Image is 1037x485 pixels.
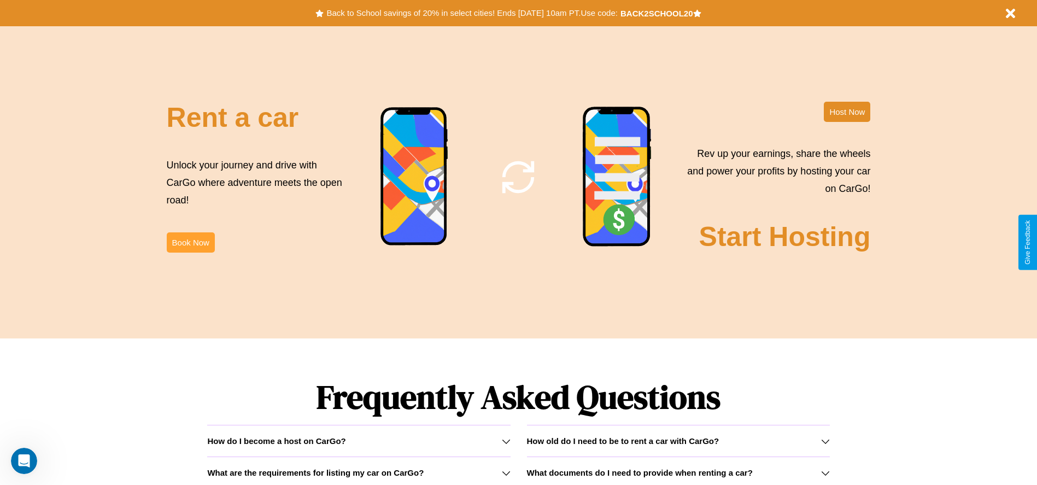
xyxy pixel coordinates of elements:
[681,145,870,198] p: Rev up your earnings, share the wheels and power your profits by hosting your car on CarGo!
[167,102,299,133] h2: Rent a car
[167,156,346,209] p: Unlock your journey and drive with CarGo where adventure meets the open road!
[527,436,719,446] h3: How old do I need to be to rent a car with CarGo?
[324,5,620,21] button: Back to School savings of 20% in select cities! Ends [DATE] 10am PT.Use code:
[620,9,693,18] b: BACK2SCHOOL20
[207,468,424,477] h3: What are the requirements for listing my car on CarGo?
[207,436,345,446] h3: How do I become a host on CarGo?
[699,221,871,253] h2: Start Hosting
[1024,220,1032,265] div: Give Feedback
[167,232,215,253] button: Book Now
[380,107,449,247] img: phone
[824,102,870,122] button: Host Now
[527,468,753,477] h3: What documents do I need to provide when renting a car?
[11,448,37,474] iframe: Intercom live chat
[207,369,829,425] h1: Frequently Asked Questions
[582,106,652,248] img: phone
